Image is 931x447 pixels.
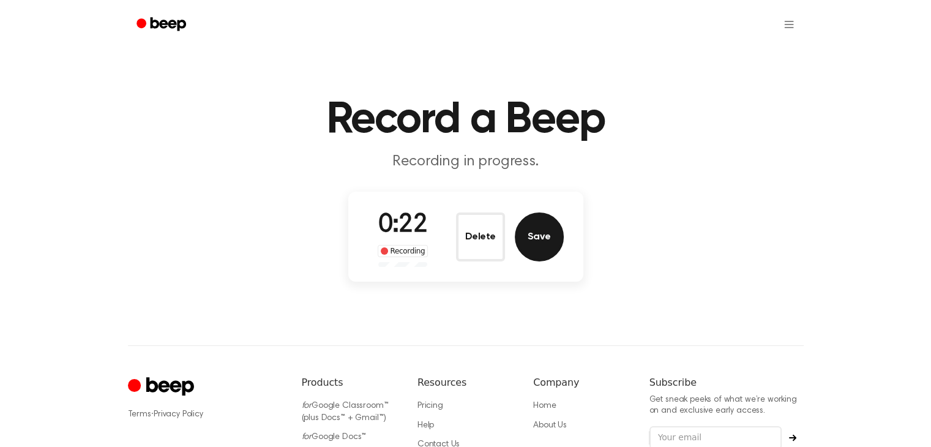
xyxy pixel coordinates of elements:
[515,212,564,261] button: Save Audio Record
[152,98,779,142] h1: Record a Beep
[302,402,312,410] i: for
[302,402,389,423] a: forGoogle Classroom™ (plus Docs™ + Gmail™)
[302,375,398,390] h6: Products
[302,433,312,441] i: for
[649,395,804,416] p: Get sneak peeks of what we’re working on and exclusive early access.
[533,402,556,410] a: Home
[456,212,505,261] button: Delete Audio Record
[533,421,567,430] a: About Us
[128,375,197,399] a: Cruip
[378,245,428,257] div: Recording
[417,375,514,390] h6: Resources
[302,433,367,441] a: forGoogle Docs™
[128,410,151,419] a: Terms
[782,434,804,441] button: Subscribe
[378,212,427,238] span: 0:22
[649,375,804,390] h6: Subscribe
[128,13,197,37] a: Beep
[417,402,443,410] a: Pricing
[417,421,434,430] a: Help
[774,10,804,39] button: Open menu
[128,408,282,421] div: ·
[154,410,203,419] a: Privacy Policy
[533,375,629,390] h6: Company
[231,152,701,172] p: Recording in progress.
